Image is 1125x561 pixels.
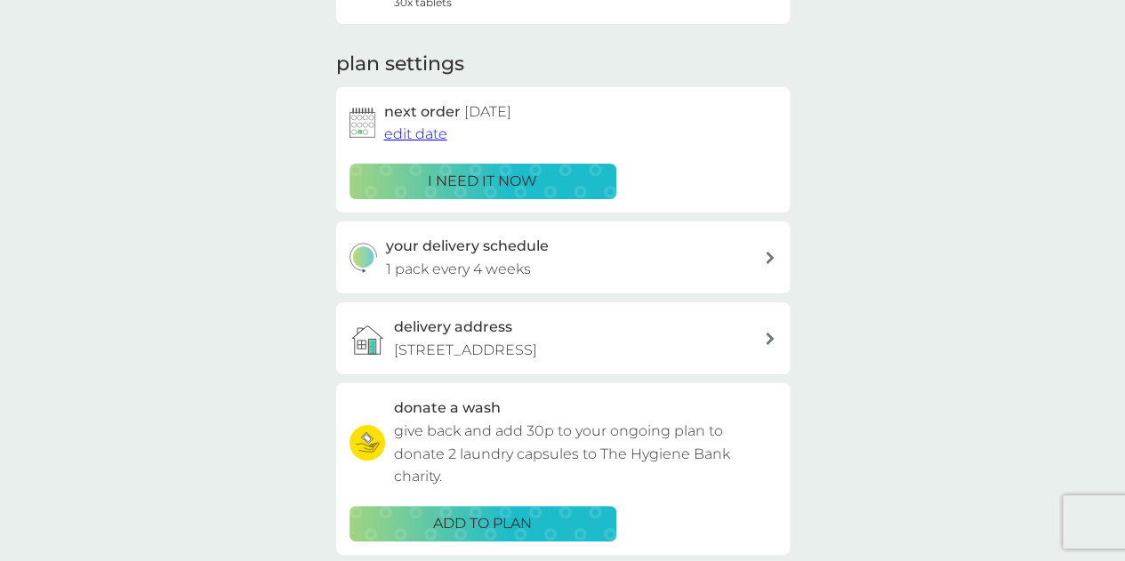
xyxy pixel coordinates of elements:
button: ADD TO PLAN [350,506,616,541]
button: edit date [384,123,447,146]
p: [STREET_ADDRESS] [394,339,537,362]
button: i need it now [350,164,616,199]
h3: donate a wash [394,397,501,420]
a: delivery address[STREET_ADDRESS] [336,302,790,374]
h3: your delivery schedule [386,235,549,258]
span: [DATE] [464,103,511,120]
span: edit date [384,125,447,142]
button: your delivery schedule1 pack every 4 weeks [336,221,790,293]
p: ADD TO PLAN [433,512,532,535]
p: i need it now [428,170,537,193]
h3: delivery address [394,316,512,339]
h2: next order [384,100,511,124]
p: give back and add 30p to your ongoing plan to donate 2 laundry capsules to The Hygiene Bank charity. [394,420,776,488]
h2: plan settings [336,51,464,78]
p: 1 pack every 4 weeks [386,258,531,281]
